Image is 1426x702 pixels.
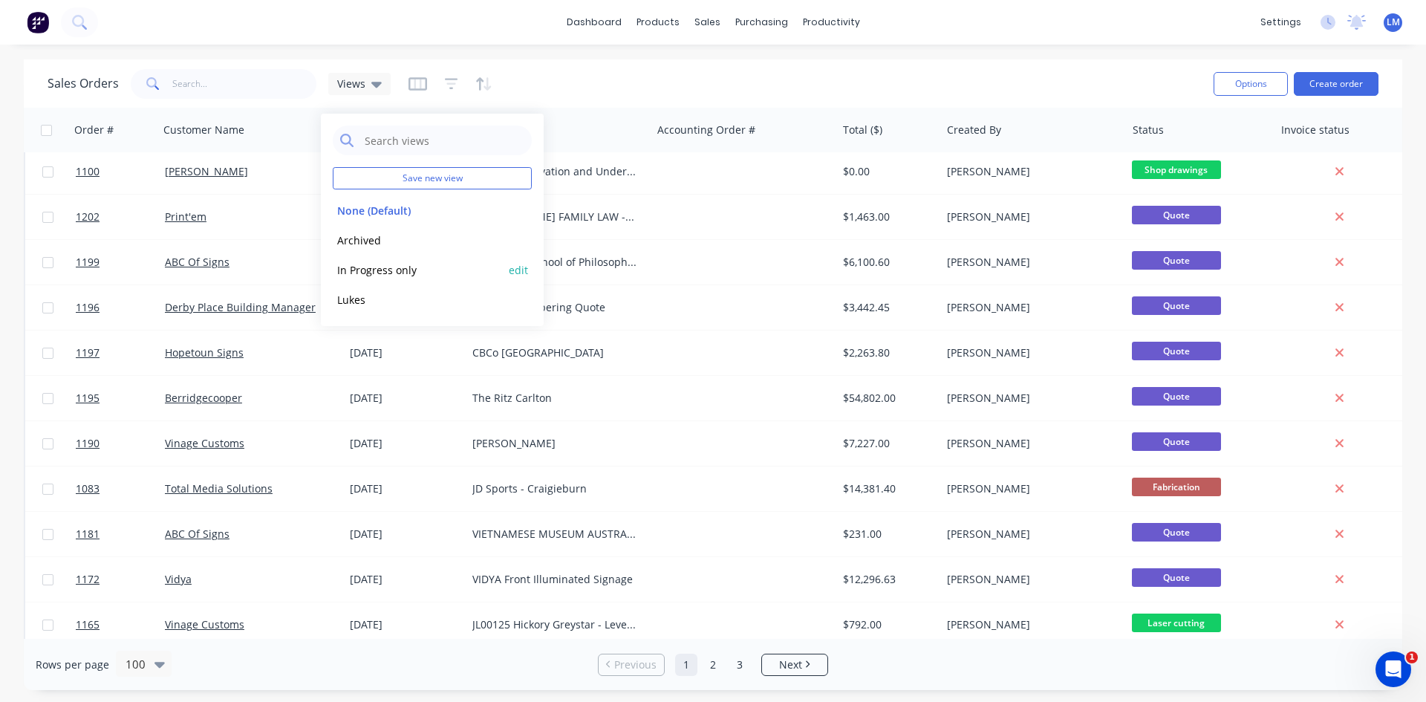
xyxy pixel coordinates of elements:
span: 1165 [76,617,100,632]
span: Quote [1132,568,1221,587]
div: Melbourne School of Philosophy Signage [472,255,637,270]
div: [PERSON_NAME] [947,572,1112,587]
a: Derby Place Building Manager [165,300,316,314]
a: dashboard [559,11,629,33]
div: $792.00 [843,617,930,632]
span: Quote [1132,251,1221,270]
div: Accounting Order # [657,123,755,137]
span: Quote [1132,523,1221,542]
div: VIETNAMESE MUSEUM AUSTRALIA SIGNAGE [472,527,637,542]
span: Quote [1132,206,1221,224]
a: Vinage Customs [165,617,244,631]
div: JL00125 Hickory Greystar - Level Directory [472,617,637,632]
a: 1190 [76,421,165,466]
a: 1202 [76,195,165,239]
div: [DATE] [350,617,460,632]
div: [PERSON_NAME] [947,617,1112,632]
button: Lukes [333,291,502,308]
div: Mailbox Numbering Quote [472,300,637,315]
span: 1083 [76,481,100,496]
a: ABC Of Signs [165,527,229,541]
div: $14,381.40 [843,481,930,496]
div: $7,227.00 [843,436,930,451]
div: Order # [74,123,114,137]
div: [DATE] [350,572,460,587]
a: Page 1 is your current page [675,654,697,676]
a: 1199 [76,240,165,285]
span: Quote [1132,387,1221,406]
span: Next [779,657,802,672]
a: Vinage Customs [165,436,244,450]
div: [DATE] [350,527,460,542]
a: Print'em [165,209,206,224]
div: $1,463.00 [843,209,930,224]
a: 1165 [76,602,165,647]
span: LM [1387,16,1400,29]
span: Quote [1132,432,1221,451]
div: $231.00 [843,527,930,542]
div: $6,100.60 [843,255,930,270]
a: Hopetoun Signs [165,345,244,360]
div: $0.00 [843,164,930,179]
span: 1181 [76,527,100,542]
button: edit [509,262,528,278]
div: VIDYA Front Illuminated Signage [472,572,637,587]
input: Search views [363,126,524,155]
a: Vidya [165,572,192,586]
span: 1100 [76,164,100,179]
div: [PERSON_NAME] FAMILY LAW - Reception Lightbox [472,209,637,224]
button: Archived [333,232,502,249]
div: Created By [947,123,1001,137]
a: Previous page [599,657,664,672]
a: 1083 [76,467,165,511]
div: [PERSON_NAME] [947,164,1112,179]
div: [PERSON_NAME] [947,345,1112,360]
div: Customer Name [163,123,244,137]
div: [PERSON_NAME] [947,300,1112,315]
div: Christou Excavation and Underground Power STICKERS [472,164,637,179]
span: 1 [1406,651,1418,663]
a: 1100 [76,149,165,194]
span: Quote [1132,296,1221,315]
button: None (Default) [333,202,502,219]
span: 1202 [76,209,100,224]
a: Page 3 [729,654,751,676]
a: Total Media Solutions [165,481,273,495]
div: [PERSON_NAME] [947,527,1112,542]
a: 1172 [76,557,165,602]
div: products [629,11,687,33]
button: In Progress only [333,261,502,279]
span: Laser cutting [1132,614,1221,632]
div: $54,802.00 [843,391,930,406]
div: $3,442.45 [843,300,930,315]
span: Fabrication [1132,478,1221,496]
div: Total ($) [843,123,882,137]
div: Status [1133,123,1164,137]
div: [PERSON_NAME] [947,391,1112,406]
div: productivity [795,11,867,33]
div: The Ritz Carlton [472,391,637,406]
div: [DATE] [350,345,460,360]
div: JD Sports - Craigieburn [472,481,637,496]
a: ABC Of Signs [165,255,229,269]
span: Previous [614,657,657,672]
div: [DATE] [350,436,460,451]
div: $2,263.80 [843,345,930,360]
div: [PERSON_NAME] [947,436,1112,451]
a: Berridgecooper [165,391,242,405]
a: 1196 [76,285,165,330]
span: 1190 [76,436,100,451]
span: Quote [1132,342,1221,360]
div: [DATE] [350,391,460,406]
a: Next page [762,657,827,672]
button: Options [1214,72,1288,96]
button: Create order [1294,72,1378,96]
div: [PERSON_NAME] [947,209,1112,224]
div: $12,296.63 [843,572,930,587]
div: sales [687,11,728,33]
span: Rows per page [36,657,109,672]
div: [PERSON_NAME] [472,436,637,451]
ul: Pagination [592,654,834,676]
span: Views [337,76,365,91]
h1: Sales Orders [48,77,119,91]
